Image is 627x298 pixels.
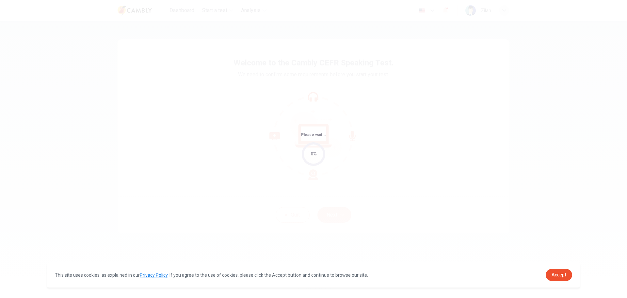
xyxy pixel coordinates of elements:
[546,269,572,281] a: dismiss cookie message
[311,150,317,158] div: 0%
[140,272,168,278] a: Privacy Policy
[301,132,326,137] span: Please wait...
[47,262,580,288] div: cookieconsent
[552,272,566,277] span: Accept
[55,272,368,278] span: This site uses cookies, as explained in our . If you agree to the use of cookies, please click th...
